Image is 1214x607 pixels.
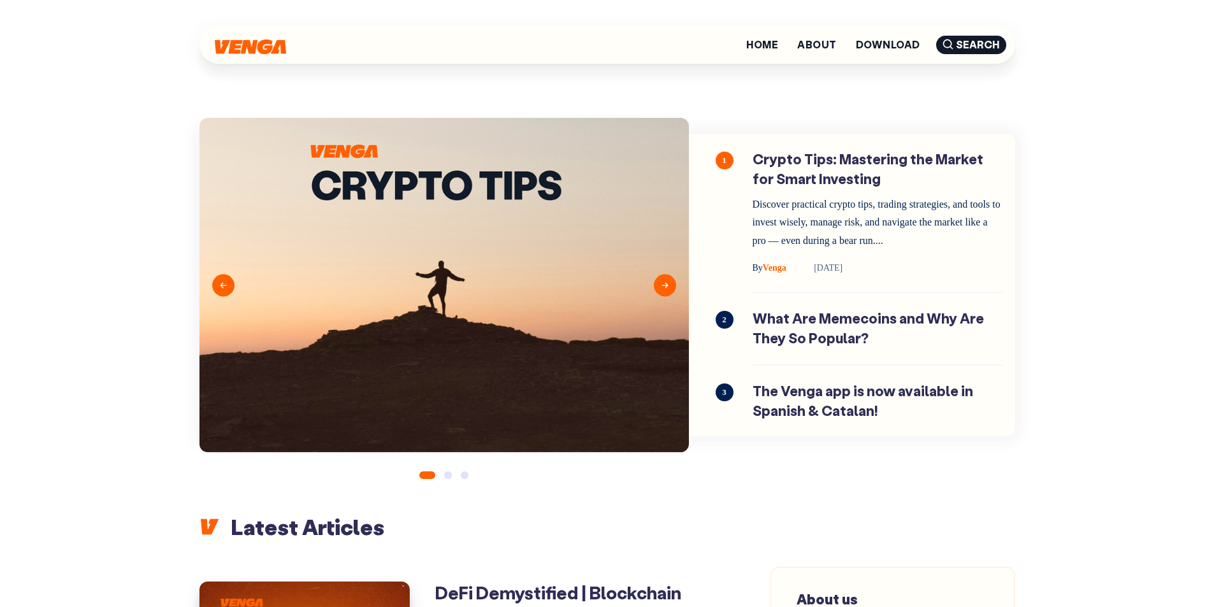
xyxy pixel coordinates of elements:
[716,311,733,329] span: 2
[444,471,452,479] button: 2 of 3
[716,383,733,401] span: 3
[461,471,468,479] button: 3 of 3
[856,39,920,50] a: Download
[199,118,689,452] img: Blog-cover---Crypto-Tips.png
[716,152,733,169] span: 1
[797,39,836,50] a: About
[654,274,676,296] button: Next
[212,274,235,296] button: Previous
[936,36,1006,54] span: Search
[199,513,1015,541] h2: Latest Articles
[419,471,435,479] button: 1 of 3
[746,39,778,50] a: Home
[215,39,286,54] img: Venga Blog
